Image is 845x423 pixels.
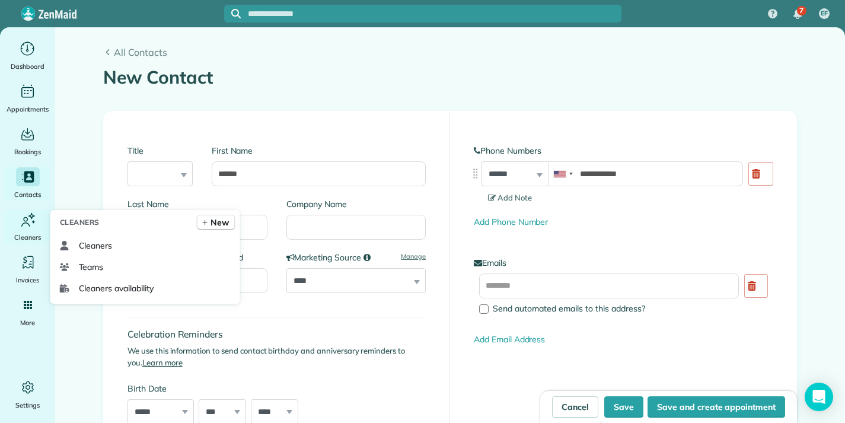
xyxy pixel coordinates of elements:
a: Dashboard [5,39,50,72]
span: Cleaners availability [79,282,154,294]
span: Bookings [14,146,42,158]
img: drag_indicator-119b368615184ecde3eda3c64c821f6cf29d3e2b97b89ee44bc31753036683e5.png [469,167,482,180]
span: Contacts [14,189,41,201]
a: Cancel [552,396,598,418]
a: Settings [5,378,50,411]
span: Settings [15,399,40,411]
label: Birth Date [127,383,326,395]
div: Open Intercom Messenger [805,383,833,411]
a: All Contacts [103,45,797,59]
label: First Name [212,145,426,157]
a: Bookings [5,125,50,158]
span: Teams [79,261,104,273]
span: EF [821,9,828,18]
span: 7 [799,6,803,15]
label: Marketing Source [286,252,426,263]
span: Cleaners [14,231,41,243]
label: Emails [474,257,773,269]
h4: Celebration Reminders [127,329,426,339]
a: Manage [401,252,426,262]
label: Last Name [127,198,267,210]
label: Phone Numbers [474,145,773,157]
label: Title [127,145,193,157]
span: Send automated emails to this address? [493,303,645,314]
a: Cleaners availability [55,278,235,299]
a: Teams [55,256,235,278]
span: More [20,317,35,329]
a: Contacts [5,167,50,201]
span: Invoices [16,274,40,286]
div: 7 unread notifications [785,1,810,27]
button: Focus search [224,9,241,18]
span: Cleaners [79,240,113,252]
a: Add Email Address [474,334,545,345]
span: Cleaners [60,217,100,228]
h1: New Contact [103,68,797,87]
label: Company Name [286,198,426,210]
a: Invoices [5,253,50,286]
span: All Contacts [114,45,797,59]
a: Learn more [142,358,183,367]
button: Save and create appointment [648,396,785,418]
a: Cleaners [55,235,235,256]
p: We use this information to send contact birthday and anniversary reminders to you. [127,345,426,368]
span: Dashboard [11,61,44,72]
svg: Focus search [231,9,241,18]
a: Appointments [5,82,50,115]
a: Add Phone Number [474,217,548,227]
span: New [211,217,229,228]
span: Add Note [488,193,532,202]
div: United States: +1 [549,162,576,186]
span: Appointments [7,103,49,115]
a: Cleaners [5,210,50,243]
button: Save [604,396,643,418]
a: New [197,215,235,230]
